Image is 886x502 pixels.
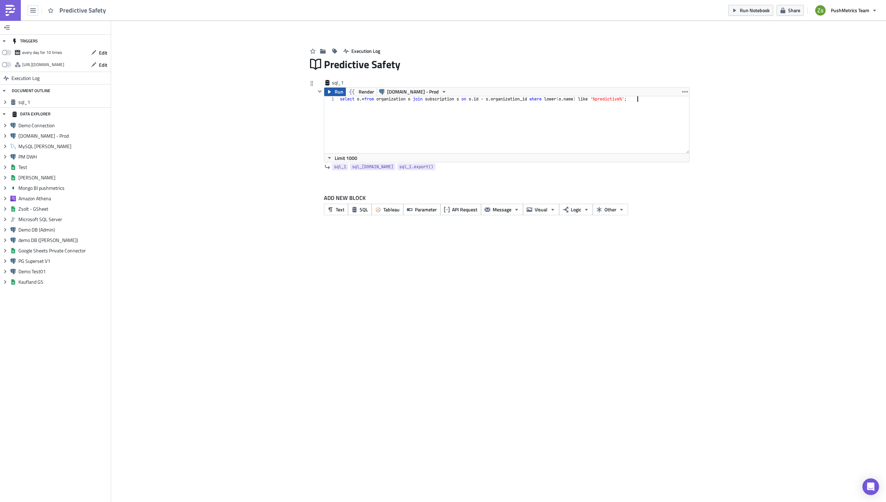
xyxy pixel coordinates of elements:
[387,88,439,96] span: [DOMAIN_NAME] - Prod
[324,57,401,72] span: Predictive Safety
[12,84,50,97] div: DOCUMENT OUTLINE
[22,59,64,70] div: https://pushmetrics.io/api/v1/report/MNoRnaeoXk/webhook?token=1716788e470c4c4cb5c5477bf831aec3
[399,163,433,170] span: sql_1.export()
[11,72,40,84] span: Execution Log
[59,6,107,15] span: Predictive Safety
[523,204,559,215] button: Visual
[593,204,628,215] button: Other
[403,204,441,215] button: Parameter
[811,3,881,18] button: PushMetrics Team
[18,133,109,139] span: [DOMAIN_NAME] - Prod
[350,163,395,170] a: sql_[DOMAIN_NAME]
[348,204,372,215] button: SQL
[18,185,109,191] span: Mongo BI pushmetrics
[18,258,109,264] span: PG Superset V1
[352,163,393,170] span: sql_[DOMAIN_NAME]
[87,47,111,58] button: Edit
[559,204,593,215] button: Logic
[99,49,107,56] span: Edit
[324,204,348,215] button: Text
[360,206,368,213] span: SQL
[440,204,481,215] button: API Request
[18,268,109,275] span: Demo Test01
[571,206,581,213] span: Logic
[359,88,374,96] span: Render
[452,206,477,213] span: API Request
[18,99,109,105] span: sql_1
[18,175,109,181] span: [PERSON_NAME]
[788,7,800,14] span: Share
[332,79,360,86] span: sql_1
[18,154,109,160] span: PM DWH
[18,227,109,233] span: Demo DB (Admin)
[336,206,344,213] span: Text
[12,108,50,120] div: DATA EXPLORER
[22,47,62,58] div: every day for 10 times
[18,164,109,170] span: Test
[740,7,770,14] span: Run Notebook
[18,143,109,149] span: MySQL [PERSON_NAME]
[777,5,804,16] button: Share
[18,237,109,243] span: demo DB ([PERSON_NAME])
[99,61,107,68] span: Edit
[340,46,384,56] button: Execution Log
[345,88,377,96] button: Render
[324,154,360,162] button: Limit 1000
[324,96,338,102] div: 1
[814,5,826,16] img: Avatar
[604,206,616,213] span: Other
[862,478,879,495] div: Open Intercom Messenger
[18,206,109,212] span: Zsolt - GSheet
[831,7,869,14] span: PushMetrics Team
[351,47,380,55] span: Execution Log
[18,279,109,285] span: Kaufland GS
[316,87,324,96] button: Hide content
[415,206,437,213] span: Parameter
[493,206,511,213] span: Message
[324,88,346,96] button: Run
[334,163,346,170] span: sql_1
[87,59,111,70] button: Edit
[383,206,400,213] span: Tableau
[18,248,109,254] span: Google Sheets Private Connector
[18,195,109,202] span: Amazon Athena
[12,35,38,47] div: TRIGGERS
[397,163,435,170] a: sql_1.export()
[332,163,348,170] a: sql_1
[335,88,343,96] span: Run
[324,194,689,202] label: ADD NEW BLOCK
[18,216,109,222] span: Microsoft SQL Server
[481,204,523,215] button: Message
[535,206,548,213] span: Visual
[377,88,449,96] button: [DOMAIN_NAME] - Prod
[18,122,109,129] span: Demo Connection
[335,154,357,162] span: Limit 1000
[371,204,403,215] button: Tableau
[5,5,16,16] img: PushMetrics
[728,5,773,16] button: Run Notebook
